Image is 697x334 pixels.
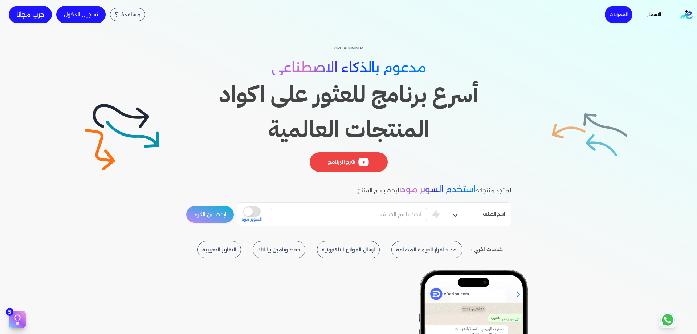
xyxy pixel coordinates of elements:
[445,208,511,222] button: اسم الصنف
[483,211,505,220] span: اسم الصنف
[253,241,305,258] button: حفظ وتامين بياناتك
[186,206,234,223] button: ابحث عن الكود
[121,12,140,17] span: مساعدة
[6,308,13,316] span: 5
[401,184,476,194] span: استخدم السوبر مود
[605,6,632,23] a: العمولات
[680,10,693,19] img: logo
[186,44,511,53] p: GPC AI Finder
[9,311,26,328] button: 5
[186,77,511,147] h1: أسرع برنامج للعثور على اكواد المنتجات العالمية
[242,217,262,222] span: السوبر مود
[309,152,387,172] div: شرح البرنامج
[271,208,427,221] input: ابحث باسم الصنف
[637,10,672,19] a: الاسعار
[9,6,52,23] a: جرب مجانا
[357,185,511,196] p: لم تجد منتجك؟ للبحث باسم المنتج
[56,6,106,23] a: تسجيل الدخول
[272,59,426,75] span: مدعوم بالذكاء الاصطناعي
[391,241,462,258] button: اعداد اقرار القيمة المضافة
[110,8,145,21] div: مساعدة
[471,245,503,254] p: خدمات اخري :
[197,241,241,258] button: التقارير الضريبية
[317,241,380,258] button: ارسال الفواتير الالكترونية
